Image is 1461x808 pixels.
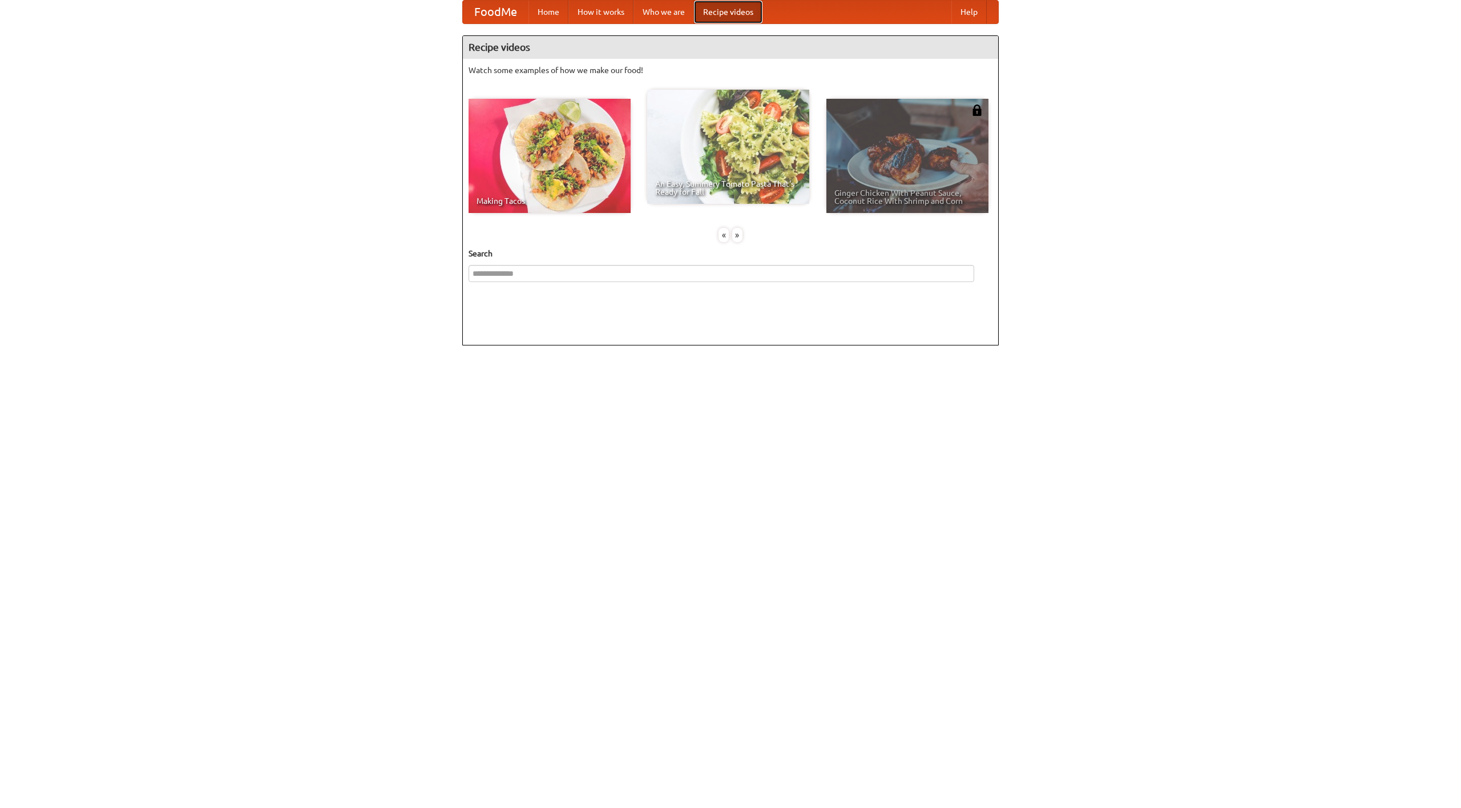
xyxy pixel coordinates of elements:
a: Home [528,1,568,23]
a: Help [951,1,987,23]
img: 483408.png [971,104,983,116]
a: Recipe videos [694,1,762,23]
span: Making Tacos [477,197,623,205]
a: FoodMe [463,1,528,23]
a: Making Tacos [469,99,631,213]
a: Who we are [633,1,694,23]
h5: Search [469,248,992,259]
a: An Easy, Summery Tomato Pasta That's Ready for Fall [647,90,809,204]
p: Watch some examples of how we make our food! [469,65,992,76]
a: How it works [568,1,633,23]
span: An Easy, Summery Tomato Pasta That's Ready for Fall [655,180,801,196]
h4: Recipe videos [463,36,998,59]
div: » [732,228,742,242]
div: « [719,228,729,242]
